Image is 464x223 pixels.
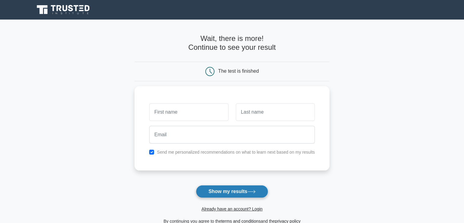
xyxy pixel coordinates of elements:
[196,185,268,198] button: Show my results
[218,68,259,74] div: The test is finished
[201,207,262,211] a: Already have an account? Login
[149,103,228,121] input: First name
[236,103,315,121] input: Last name
[149,126,315,144] input: Email
[157,150,315,155] label: Send me personalized recommendations on what to learn next based on my results
[135,34,329,52] h4: Wait, there is more! Continue to see your result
